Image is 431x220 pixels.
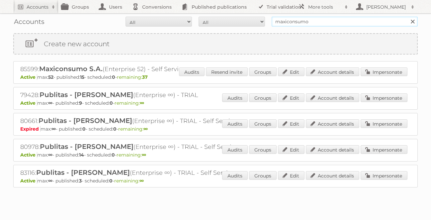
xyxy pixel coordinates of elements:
a: Impersonate [361,93,407,102]
p: max: - published: - scheduled: - [20,178,411,184]
a: Account details [306,145,359,154]
h2: 79428: (Enterprise ∞) - TRIAL [20,91,253,99]
strong: 0 [109,178,113,184]
strong: ∞ [48,178,52,184]
span: remaining: [117,152,146,158]
h2: 83116: (Enterprise ∞) - TRIAL - Self Service [20,168,253,177]
a: Audits [222,93,248,102]
h2: Accounts [27,4,48,10]
a: Resend invite [206,67,248,76]
span: Active [20,100,37,106]
a: Edit [278,171,304,180]
a: Audits [222,145,248,154]
a: Impersonate [361,171,407,180]
span: Publitas - [PERSON_NAME] [40,143,133,151]
a: Audits [179,67,205,76]
strong: 0 [110,100,113,106]
h2: 80978: (Enterprise ∞) - TRIAL - Self Service [20,143,253,151]
span: remaining: [117,74,148,80]
a: Groups [249,145,277,154]
a: Account details [306,171,359,180]
span: Expired [20,126,41,132]
a: Groups [249,67,277,76]
a: Groups [249,93,277,102]
span: remaining: [114,178,144,184]
a: Edit [278,67,304,76]
span: Publitas - [PERSON_NAME] [36,168,130,176]
span: Active [20,74,37,80]
span: Publitas - [PERSON_NAME] [39,117,132,125]
strong: ∞ [139,178,144,184]
a: Groups [249,119,277,128]
strong: 52 [48,74,53,80]
strong: ∞ [143,126,148,132]
strong: ∞ [142,152,146,158]
a: Create new account [14,34,417,54]
strong: ∞ [51,126,56,132]
strong: 15 [80,74,84,80]
a: Impersonate [361,119,407,128]
p: max: - published: - scheduled: - [20,152,411,158]
strong: 0 [82,126,86,132]
strong: 0 [113,126,117,132]
p: max: - published: - scheduled: - [20,126,411,132]
h2: 80661: (Enterprise ∞) - TRIAL - Self Service [20,117,253,125]
strong: ∞ [48,100,52,106]
h2: [PERSON_NAME] [365,4,408,10]
h2: 85599: (Enterprise 52) - Self Service [20,65,253,73]
span: Publitas - [PERSON_NAME] [40,91,133,99]
a: Account details [306,67,359,76]
span: Active [20,152,37,158]
h2: More tools [308,4,341,10]
a: Audits [222,171,248,180]
span: remaining: [118,126,148,132]
strong: 9 [79,100,82,106]
a: Account details [306,93,359,102]
strong: 14 [79,152,84,158]
a: Impersonate [361,67,407,76]
span: Maxiconsumo S.A. [39,65,103,73]
a: Edit [278,145,304,154]
a: Edit [278,119,304,128]
strong: ∞ [140,100,144,106]
p: max: - published: - scheduled: - [20,100,411,106]
strong: 3 [79,178,82,184]
a: Edit [278,93,304,102]
a: Groups [249,171,277,180]
a: Audits [222,119,248,128]
p: max: - published: - scheduled: - [20,74,411,80]
a: Account details [306,119,359,128]
strong: 0 [112,74,115,80]
span: remaining: [115,100,144,106]
a: Impersonate [361,145,407,154]
strong: 37 [142,74,148,80]
strong: 0 [112,152,115,158]
span: Active [20,178,37,184]
strong: ∞ [48,152,52,158]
